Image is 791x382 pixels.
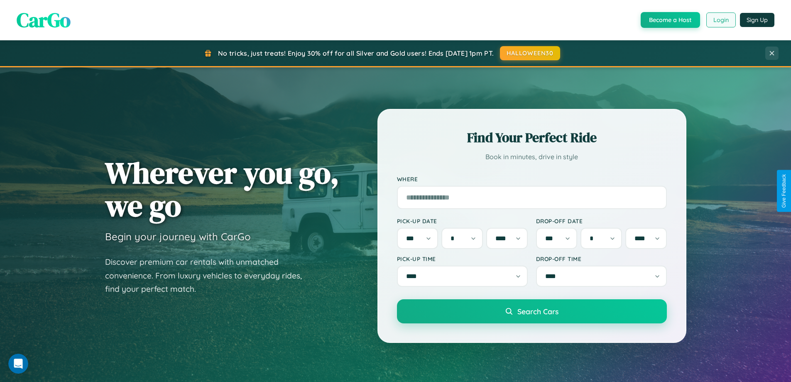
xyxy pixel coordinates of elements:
[397,151,667,163] p: Book in minutes, drive in style
[641,12,700,28] button: Become a Host
[105,156,339,222] h1: Wherever you go, we go
[397,299,667,323] button: Search Cars
[8,354,28,374] iframe: Intercom live chat
[536,255,667,262] label: Drop-off Time
[17,6,71,34] span: CarGo
[781,174,787,208] div: Give Feedback
[397,217,528,224] label: Pick-up Date
[218,49,494,57] span: No tricks, just treats! Enjoy 30% off for all Silver and Gold users! Ends [DATE] 1pm PT.
[706,12,736,27] button: Login
[105,255,313,296] p: Discover premium car rentals with unmatched convenience. From luxury vehicles to everyday rides, ...
[536,217,667,224] label: Drop-off Date
[397,175,667,182] label: Where
[397,255,528,262] label: Pick-up Time
[517,307,558,316] span: Search Cars
[500,46,560,60] button: HALLOWEEN30
[397,128,667,147] h2: Find Your Perfect Ride
[740,13,774,27] button: Sign Up
[105,230,251,243] h3: Begin your journey with CarGo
